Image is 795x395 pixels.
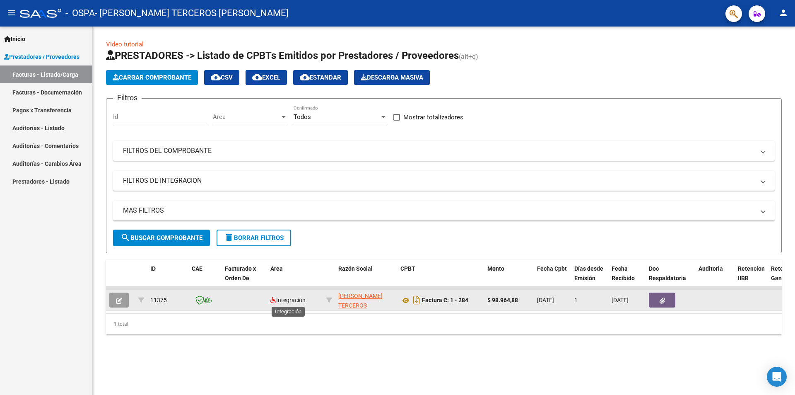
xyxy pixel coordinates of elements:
span: [PERSON_NAME] TERCEROS [PERSON_NAME] [338,293,383,318]
span: Fecha Cpbt [537,265,567,272]
span: Auditoria [699,265,723,272]
div: 1 total [106,314,782,334]
span: Fecha Recibido [612,265,635,281]
span: 11375 [150,297,167,303]
span: - [PERSON_NAME] TERCEROS [PERSON_NAME] [95,4,289,22]
span: CPBT [400,265,415,272]
mat-icon: cloud_download [252,72,262,82]
span: Borrar Filtros [224,234,284,242]
i: Descargar documento [411,293,422,307]
button: Buscar Comprobante [113,230,210,246]
span: Monto [487,265,504,272]
span: Prestadores / Proveedores [4,52,79,61]
datatable-header-cell: Facturado x Orden De [222,260,267,296]
datatable-header-cell: Auditoria [695,260,735,296]
mat-panel-title: FILTROS DE INTEGRACION [123,176,755,185]
h3: Filtros [113,92,142,104]
span: Doc Respaldatoria [649,265,686,281]
mat-icon: delete [224,233,234,242]
span: Mostrar totalizadores [403,112,463,122]
strong: $ 98.964,88 [487,297,518,303]
button: Estandar [293,70,348,85]
span: [DATE] [612,297,629,303]
strong: Factura C: 1 - 284 [422,297,468,304]
span: Buscar Comprobante [120,234,202,242]
span: Area [213,113,280,121]
mat-expansion-panel-header: FILTROS DEL COMPROBANTE [113,141,775,161]
span: Estandar [300,74,341,81]
mat-icon: search [120,233,130,242]
span: Cargar Comprobante [113,74,191,81]
span: ID [150,265,156,272]
a: Video tutorial [106,41,144,48]
datatable-header-cell: Fecha Cpbt [534,260,571,296]
div: 27928857323 [338,291,394,309]
datatable-header-cell: ID [147,260,188,296]
span: 1 [574,297,578,303]
button: Descarga Masiva [354,70,430,85]
datatable-header-cell: CAE [188,260,222,296]
mat-expansion-panel-header: FILTROS DE INTEGRACION [113,171,775,191]
span: PRESTADORES -> Listado de CPBTs Emitidos por Prestadores / Proveedores [106,50,459,61]
span: CAE [192,265,202,272]
button: EXCEL [246,70,287,85]
mat-icon: cloud_download [300,72,310,82]
button: CSV [204,70,239,85]
div: Open Intercom Messenger [767,367,787,387]
mat-panel-title: FILTROS DEL COMPROBANTE [123,146,755,155]
mat-icon: menu [7,8,17,18]
span: CSV [211,74,233,81]
datatable-header-cell: CPBT [397,260,484,296]
datatable-header-cell: Razón Social [335,260,397,296]
mat-icon: person [778,8,788,18]
datatable-header-cell: Monto [484,260,534,296]
button: Cargar Comprobante [106,70,198,85]
mat-expansion-panel-header: MAS FILTROS [113,201,775,221]
span: [DATE] [537,297,554,303]
datatable-header-cell: Días desde Emisión [571,260,608,296]
mat-icon: cloud_download [211,72,221,82]
mat-panel-title: MAS FILTROS [123,206,755,215]
span: Razón Social [338,265,373,272]
app-download-masive: Descarga masiva de comprobantes (adjuntos) [354,70,430,85]
span: Retencion IIBB [738,265,765,281]
span: Inicio [4,34,25,44]
span: Todos [294,113,311,121]
span: Descarga Masiva [361,74,423,81]
span: Integración [270,297,306,303]
datatable-header-cell: Area [267,260,323,296]
span: - OSPA [65,4,95,22]
datatable-header-cell: Retencion IIBB [735,260,768,296]
span: Días desde Emisión [574,265,603,281]
datatable-header-cell: Doc Respaldatoria [646,260,695,296]
span: Facturado x Orden De [225,265,256,281]
span: (alt+q) [459,53,478,61]
span: Area [270,265,283,272]
span: EXCEL [252,74,280,81]
datatable-header-cell: Fecha Recibido [608,260,646,296]
button: Borrar Filtros [217,230,291,246]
